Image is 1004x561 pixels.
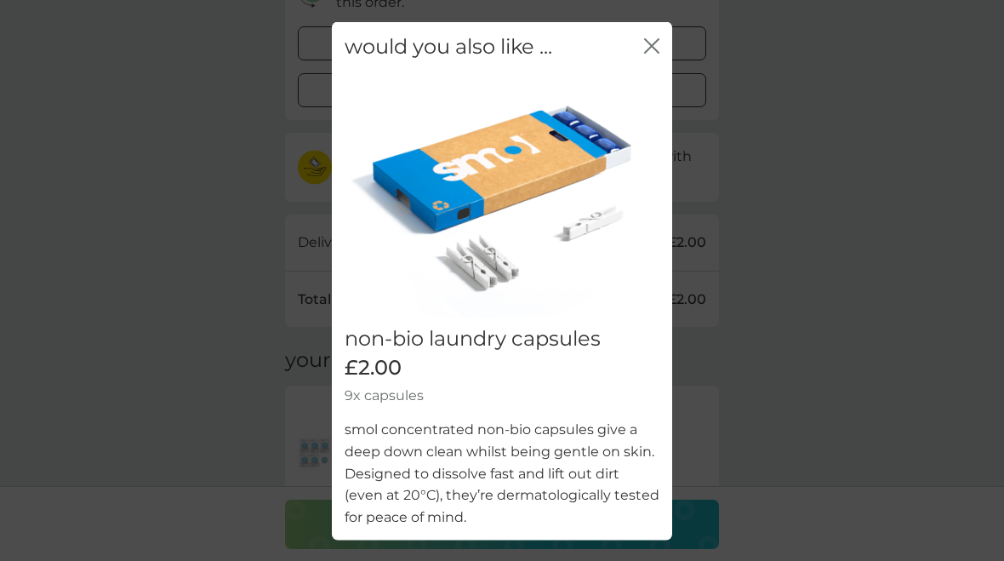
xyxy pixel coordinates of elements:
[644,37,659,55] button: close
[345,384,659,406] p: 9x capsules
[345,34,552,59] h2: would you also like ...
[345,419,659,528] p: smol concentrated non-bio capsules give a deep down clean whilst being gentle on skin. Designed t...
[345,356,402,381] span: £2.00
[345,327,659,352] h2: non-bio laundry capsules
